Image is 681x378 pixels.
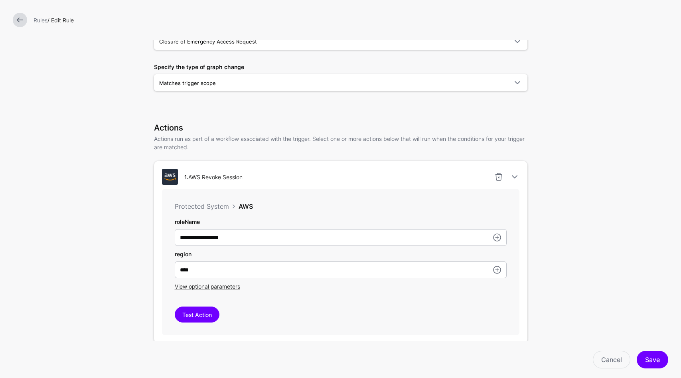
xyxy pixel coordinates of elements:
span: Closure of Emergency Access Request [159,38,257,45]
label: region [175,250,191,258]
label: roleName [175,218,200,226]
a: Rules [34,17,47,24]
label: Specify the type of graph change [154,63,244,71]
span: Protected System [175,202,229,210]
span: Matches trigger scope [159,80,216,86]
h3: Actions [154,123,527,133]
button: Save [637,351,668,368]
div: AWS Revoke Session [181,173,246,181]
p: Actions run as part of a workflow associated with the trigger. Select one or more actions below t... [154,135,527,151]
div: / Edit Rule [30,16,671,24]
strong: 1. [184,174,188,180]
span: View optional parameters [175,283,240,290]
button: Test Action [175,307,219,323]
img: svg+xml;base64,PHN2ZyB3aWR0aD0iNjQiIGhlaWdodD0iNjQiIHZpZXdCb3g9IjAgMCA2NCA2NCIgZmlsbD0ibm9uZSIgeG... [162,169,178,185]
span: AWS [239,202,253,210]
a: Cancel [593,351,630,368]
